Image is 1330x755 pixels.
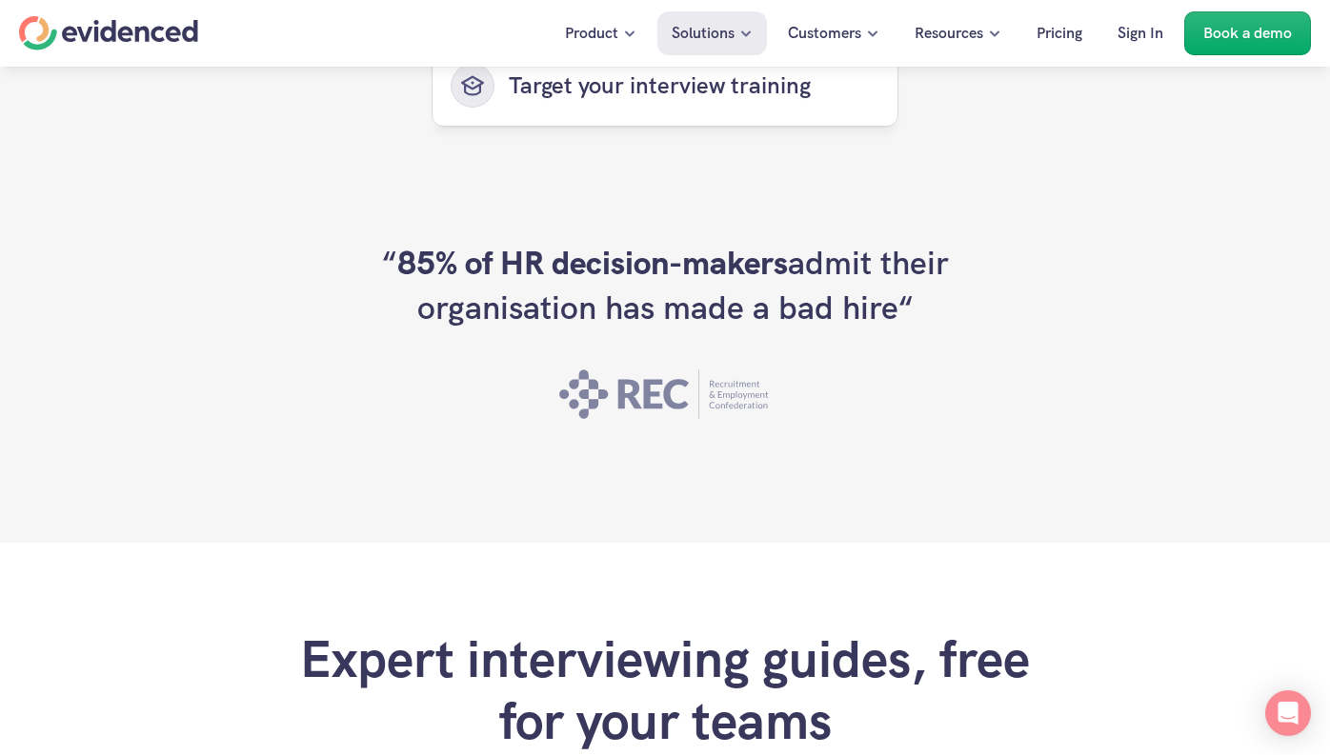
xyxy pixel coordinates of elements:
[19,16,198,50] a: Home
[1265,690,1311,736] div: Open Intercom Messenger
[1022,11,1097,55] a: Pricing
[432,45,898,127] a: Target your interview training
[1103,11,1178,55] a: Sign In
[1203,21,1292,46] p: Book a demo
[274,628,1056,752] h2: Expert interviewing guides, free for your teams
[1037,21,1082,46] p: Pricing
[565,21,618,46] p: Product
[397,242,788,284] strong: 85% of HR decision-makers
[1184,11,1311,55] a: Book a demo
[915,21,983,46] p: Resources
[672,21,735,46] p: Solutions
[788,21,861,46] p: Customers
[509,70,879,102] p: Target your interview training
[379,241,951,331] h2: “ admit their organisation has made a bad hire“
[1118,21,1163,46] p: Sign In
